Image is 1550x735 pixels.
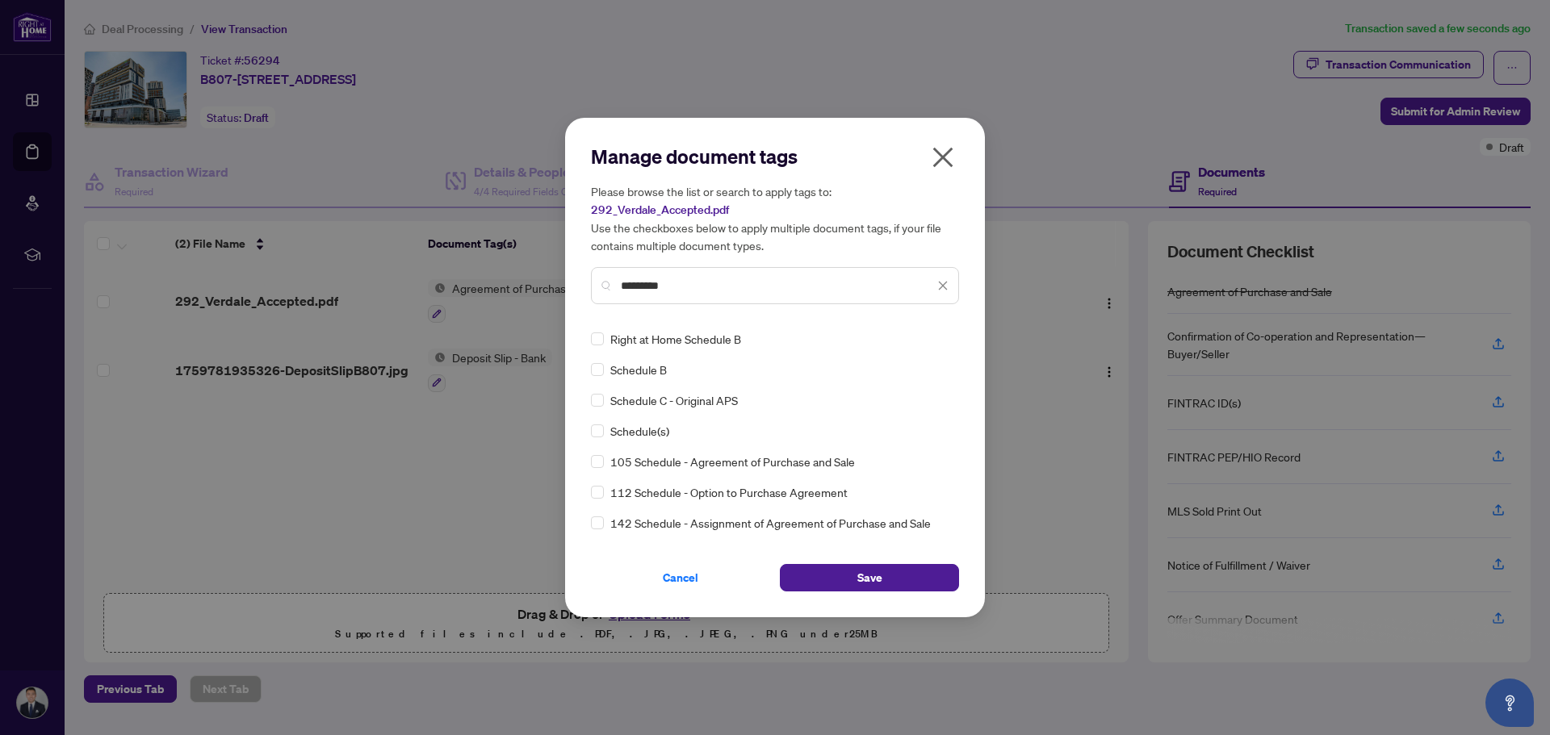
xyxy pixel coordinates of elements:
[610,514,931,532] span: 142 Schedule - Assignment of Agreement of Purchase and Sale
[610,391,738,409] span: Schedule C - Original APS
[591,182,959,254] h5: Please browse the list or search to apply tags to: Use the checkboxes below to apply multiple doc...
[663,565,698,591] span: Cancel
[610,361,667,378] span: Schedule B
[857,565,882,591] span: Save
[610,483,848,501] span: 112 Schedule - Option to Purchase Agreement
[591,144,959,169] h2: Manage document tags
[930,144,956,170] span: close
[610,330,741,348] span: Right at Home Schedule B
[610,422,669,440] span: Schedule(s)
[1485,679,1534,727] button: Open asap
[780,564,959,591] button: Save
[591,203,729,217] span: 292_Verdale_Accepted.pdf
[591,564,770,591] button: Cancel
[937,280,949,291] span: close
[610,453,855,470] span: 105 Schedule - Agreement of Purchase and Sale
